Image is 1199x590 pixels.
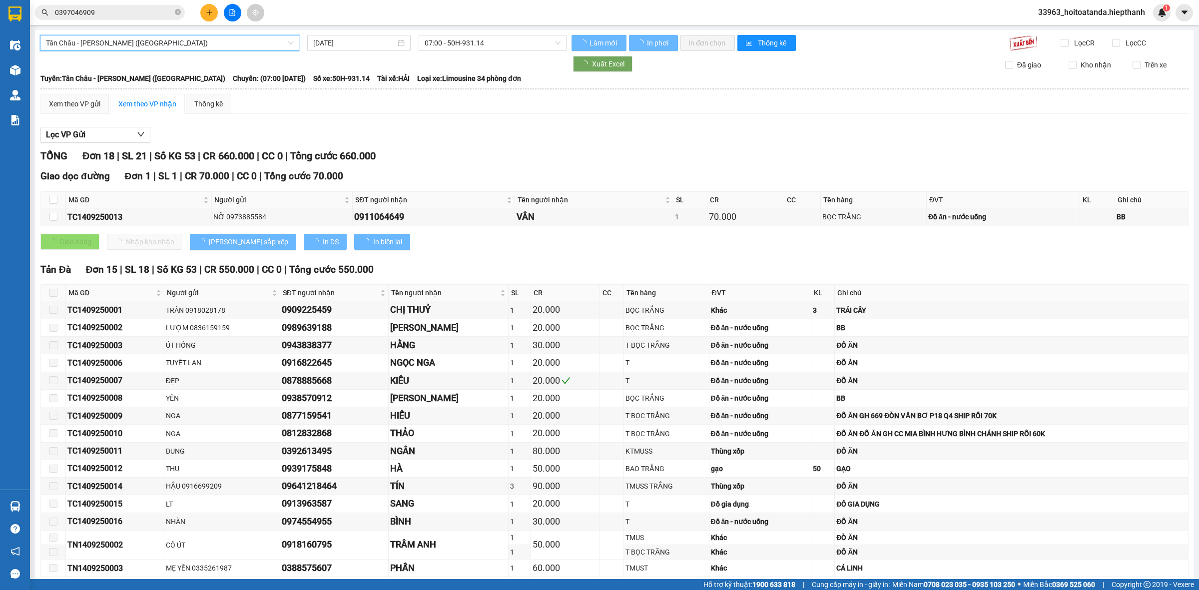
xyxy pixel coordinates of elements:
div: HIẾU [390,409,507,423]
span: 07:00 - 50H-931.14 [425,35,561,50]
span: Mã GD [68,287,154,298]
div: 80.000 [533,444,598,458]
h2: TĐT1409250011 [5,71,86,88]
div: 1 [675,211,705,222]
div: Đồ ăn - nước uống [711,393,810,404]
div: 09641218464 [282,479,387,493]
div: BB [836,393,1187,404]
div: Xem theo VP gửi [49,98,100,109]
div: Đồ ăn - nước uống [928,211,1078,222]
div: 0878885668 [282,374,387,388]
div: BAO TRẮNG [625,463,707,474]
img: warehouse-icon [10,90,20,100]
td: MINH TIẾN [389,319,509,337]
span: aim [252,9,259,16]
th: ĐVT [927,192,1080,208]
div: YẾN [166,393,278,404]
th: CC [600,285,624,301]
th: CR [707,192,785,208]
span: CC 0 [262,264,282,275]
div: ĐỒ ĂN [836,481,1187,492]
div: T BỌC TRẮNG [625,428,707,439]
span: Giao dọc đường [40,170,110,182]
span: Kho nhận [1077,59,1115,70]
div: GẠO [836,463,1187,474]
span: Xuất Excel [592,58,624,69]
td: TC1409250010 [66,425,164,442]
img: solution-icon [10,115,20,125]
span: close-circle [175,8,181,17]
div: 0812832868 [282,426,387,440]
b: Công Ty xe khách HIỆP THÀNH [35,8,118,68]
button: aim [247,4,264,21]
span: down [137,130,145,138]
button: In phơi [629,35,678,51]
span: SĐT người nhận [355,194,505,205]
td: 0938570912 [280,390,389,407]
div: 1 [510,305,529,316]
div: [PERSON_NAME] [390,391,507,405]
span: search [41,9,48,16]
div: 20.000 [533,303,598,317]
span: TỔNG [40,150,67,162]
div: TC1409250006 [67,357,162,369]
th: KL [811,285,835,301]
div: Đồ ăn - nước uống [711,340,810,351]
div: 0909225459 [282,303,387,317]
span: Đơn 1 [125,170,151,182]
span: In phơi [647,37,670,48]
div: TC1409250015 [67,498,162,510]
img: 9k= [1009,35,1038,51]
b: Tuyến: Tân Châu - [PERSON_NAME] ([GEOGRAPHIC_DATA]) [40,74,225,82]
div: NỠ 0973885584 [213,211,351,222]
div: TC1409250014 [67,480,162,493]
td: 0878885668 [280,372,389,390]
div: 1 [510,516,529,527]
button: [PERSON_NAME] sắp xếp [190,234,296,250]
div: Thống kê [194,98,223,109]
span: 1 [1165,4,1168,11]
div: 30.000 [533,515,598,529]
button: In biên lai [354,234,410,250]
div: TC1409250016 [67,515,162,528]
td: 0913963587 [280,495,389,513]
th: CR [531,285,600,301]
div: KIỀU [390,374,507,388]
td: TC1409250011 [66,443,164,460]
div: 1 [510,428,529,439]
div: BB [1117,211,1187,222]
div: 1 [510,410,529,421]
span: loading [637,39,645,46]
div: TC1409250001 [67,304,162,316]
td: SANG [389,495,509,513]
button: bar-chartThống kê [737,35,796,51]
div: Đồ ăn - nước uống [711,357,810,368]
span: | [257,150,259,162]
span: Tản Đà [40,264,71,275]
span: plus [206,9,213,16]
span: Lọc VP Gửi [46,128,85,141]
span: In DS [323,236,339,247]
div: ĐỒ ĂN [836,446,1187,457]
td: BÌNH [389,513,509,531]
img: warehouse-icon [10,65,20,75]
div: VÂN [517,210,671,224]
div: BỌC TRẮNG [625,305,707,316]
div: 30.000 [533,338,598,352]
button: Giao hàng [40,234,99,250]
div: NHÀN [166,516,278,527]
div: 20.000 [533,321,598,335]
div: Xem theo VP nhận [118,98,176,109]
span: Đơn 18 [82,150,114,162]
div: THU [166,463,278,474]
div: 0938570912 [282,391,387,405]
td: HÀ [389,460,509,478]
span: Đã giao [1013,59,1045,70]
span: CR 550.000 [204,264,254,275]
div: Đồ ăn - nước uống [711,375,810,386]
span: CC 0 [262,150,283,162]
th: Ghi chú [835,285,1189,301]
div: TC1409250013 [67,211,210,223]
span: loading [312,238,323,245]
div: ĐỒ ĂN GH 669 ĐÒN VĂN BƠ P18 Q4 SHIP RỒI 70K [836,410,1187,421]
